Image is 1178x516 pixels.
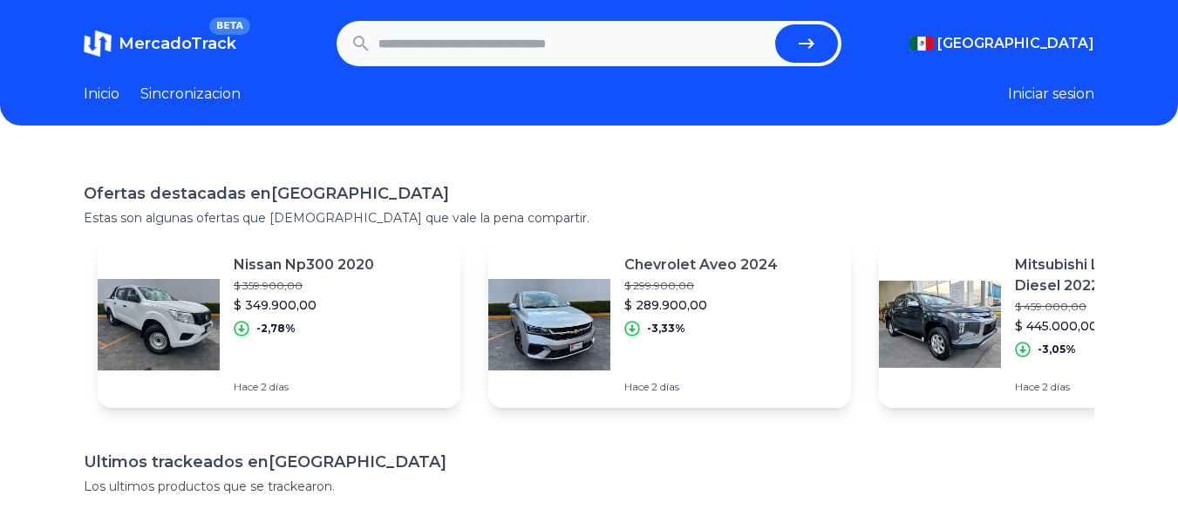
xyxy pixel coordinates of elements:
[909,37,934,51] img: Mexico
[234,279,374,293] p: $ 359.900,00
[624,380,778,394] p: Hace 2 días
[909,33,1094,54] button: [GEOGRAPHIC_DATA]
[1008,84,1094,105] button: Iniciar sesion
[234,380,374,394] p: Hace 2 días
[1038,343,1076,356] p: -3,05%
[140,84,241,105] a: Sincronizacion
[234,296,374,314] p: $ 349.900,00
[488,241,851,408] a: Featured imageChevrolet Aveo 2024$ 299.900,00$ 289.900,00-3,33%Hace 2 días
[647,322,685,336] p: -3,33%
[98,241,460,408] a: Featured imageNissan Np300 2020$ 359.900,00$ 349.900,00-2,78%Hace 2 días
[488,263,610,385] img: Featured image
[84,84,119,105] a: Inicio
[119,34,236,53] span: MercadoTrack
[624,279,778,293] p: $ 299.900,00
[84,450,1094,474] h1: Ultimos trackeados en [GEOGRAPHIC_DATA]
[84,478,1094,495] p: Los ultimos productos que se trackearon.
[234,255,374,275] p: Nissan Np300 2020
[84,30,112,58] img: MercadoTrack
[98,263,220,385] img: Featured image
[879,263,1001,385] img: Featured image
[624,255,778,275] p: Chevrolet Aveo 2024
[209,17,250,35] span: BETA
[84,181,1094,206] h1: Ofertas destacadas en [GEOGRAPHIC_DATA]
[624,296,778,314] p: $ 289.900,00
[84,30,236,58] a: MercadoTrackBETA
[84,209,1094,227] p: Estas son algunas ofertas que [DEMOGRAPHIC_DATA] que vale la pena compartir.
[937,33,1094,54] span: [GEOGRAPHIC_DATA]
[256,322,296,336] p: -2,78%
